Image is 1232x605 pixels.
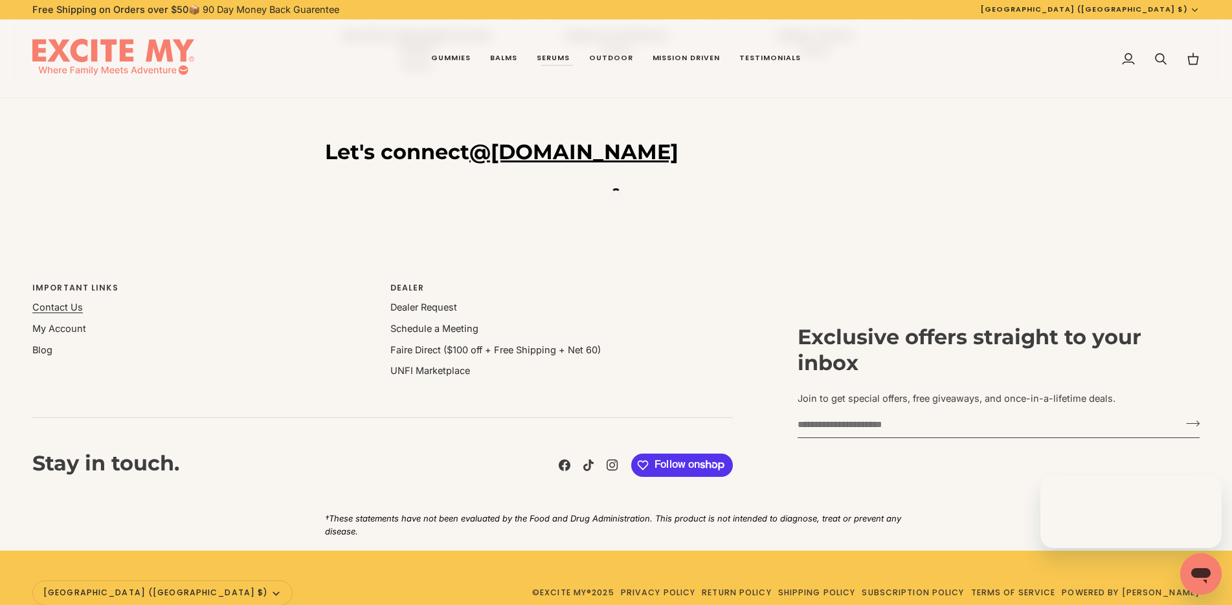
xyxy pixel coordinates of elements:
[32,344,52,355] a: Blog
[1062,587,1200,598] a: Powered by [PERSON_NAME]
[32,302,83,313] a: Contact Us
[537,53,570,63] span: Serums
[32,282,375,301] p: Important Links
[325,513,901,536] em: †These statements have not been evaluated by the Food and Drug Administration. This product is no...
[798,413,1178,437] input: your-email@example.com
[1178,413,1200,434] button: Join
[579,19,643,98] a: Outdoor
[702,587,771,598] a: Return Policy
[1009,445,1222,548] div: EXCITE MY BOT 说“Welcome 👋 I have a special 10% off promo code just for you! Click to get code.......
[540,587,592,598] a: EXCITE MY®
[390,365,470,376] a: UNFI Marketplace
[469,139,678,164] a: @[DOMAIN_NAME]
[862,587,964,598] a: Subscription Policy
[653,53,721,63] span: Mission Driven
[532,587,614,599] span: © 2025
[390,323,478,334] a: Schedule a Meeting
[325,139,908,165] h3: Let's connect
[32,450,179,480] h3: Stay in touch.
[621,587,696,598] a: Privacy Policy
[1180,553,1222,595] iframe: 启动消息传送窗口的按钮
[32,39,194,79] img: EXCITE MY®
[798,324,1200,376] h3: Exclusive offers straight to your inbox
[798,391,1200,406] p: Join to get special offers, free giveaways, and once-in-a-lifetime deals.
[32,3,339,17] p: 📦 90 Day Money Back Guarentee
[1040,476,1222,548] iframe: 消息来自 EXCITE MY BOT
[778,587,856,598] a: Shipping Policy
[431,53,471,63] span: Gummies
[390,344,601,355] a: Faire Direct ($100 off + Free Shipping + Net 60)
[739,53,801,63] span: Testimonials
[971,587,1056,598] a: Terms of Service
[527,19,579,98] a: Serums
[480,19,527,98] a: Balms
[421,19,480,98] a: Gummies
[730,19,811,98] a: Testimonials
[490,53,517,63] span: Balms
[32,323,86,334] a: My Account
[643,19,730,98] a: Mission Driven
[589,53,633,63] span: Outdoor
[971,4,1209,15] button: [GEOGRAPHIC_DATA] ([GEOGRAPHIC_DATA] $)
[32,4,188,15] strong: Free Shipping on Orders over $50
[390,302,457,313] a: Dealer Request
[390,282,733,301] p: Dealer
